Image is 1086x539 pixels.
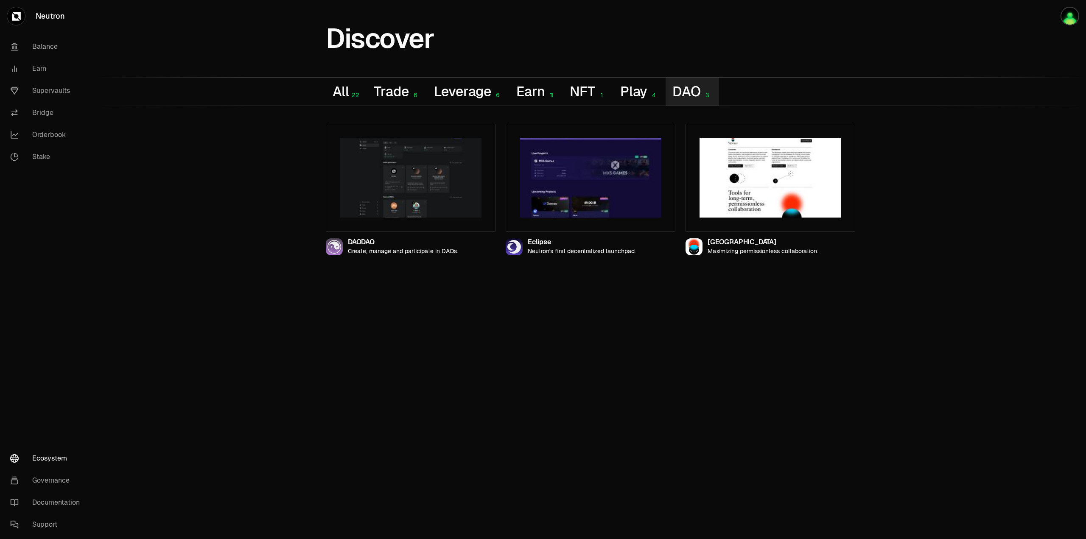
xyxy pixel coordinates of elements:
div: 22 [349,92,360,99]
div: 1 [595,92,607,99]
a: Documentation [3,492,92,514]
div: 6 [409,92,420,99]
h1: Discover [326,27,434,50]
a: Balance [3,36,92,58]
button: Trade [367,78,427,106]
div: 3 [701,92,712,99]
div: [GEOGRAPHIC_DATA] [708,239,818,246]
div: 6 [491,92,503,99]
div: 11 [545,92,556,99]
div: Eclipse [528,239,636,246]
button: Play [613,78,666,106]
a: Support [3,514,92,536]
p: Neutron's first decentralized launchpad. [528,248,636,255]
img: ndlss [1061,7,1079,25]
div: 4 [647,92,659,99]
div: DAODAO [348,239,458,246]
button: NFT [563,78,613,106]
button: Leverage [427,78,510,106]
img: Eclipse preview image [520,138,661,218]
a: Ecosystem [3,447,92,469]
a: Orderbook [3,124,92,146]
button: Earn [509,78,563,106]
a: Earn [3,58,92,80]
img: Valence preview image [700,138,841,218]
p: Maximizing permissionless collaboration. [708,248,818,255]
button: DAO [666,78,719,106]
a: Bridge [3,102,92,124]
a: Supervaults [3,80,92,102]
a: Governance [3,469,92,492]
a: Stake [3,146,92,168]
p: Create, manage and participate in DAOs. [348,248,458,255]
button: All [326,78,367,106]
img: DAODAO preview image [340,138,481,218]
